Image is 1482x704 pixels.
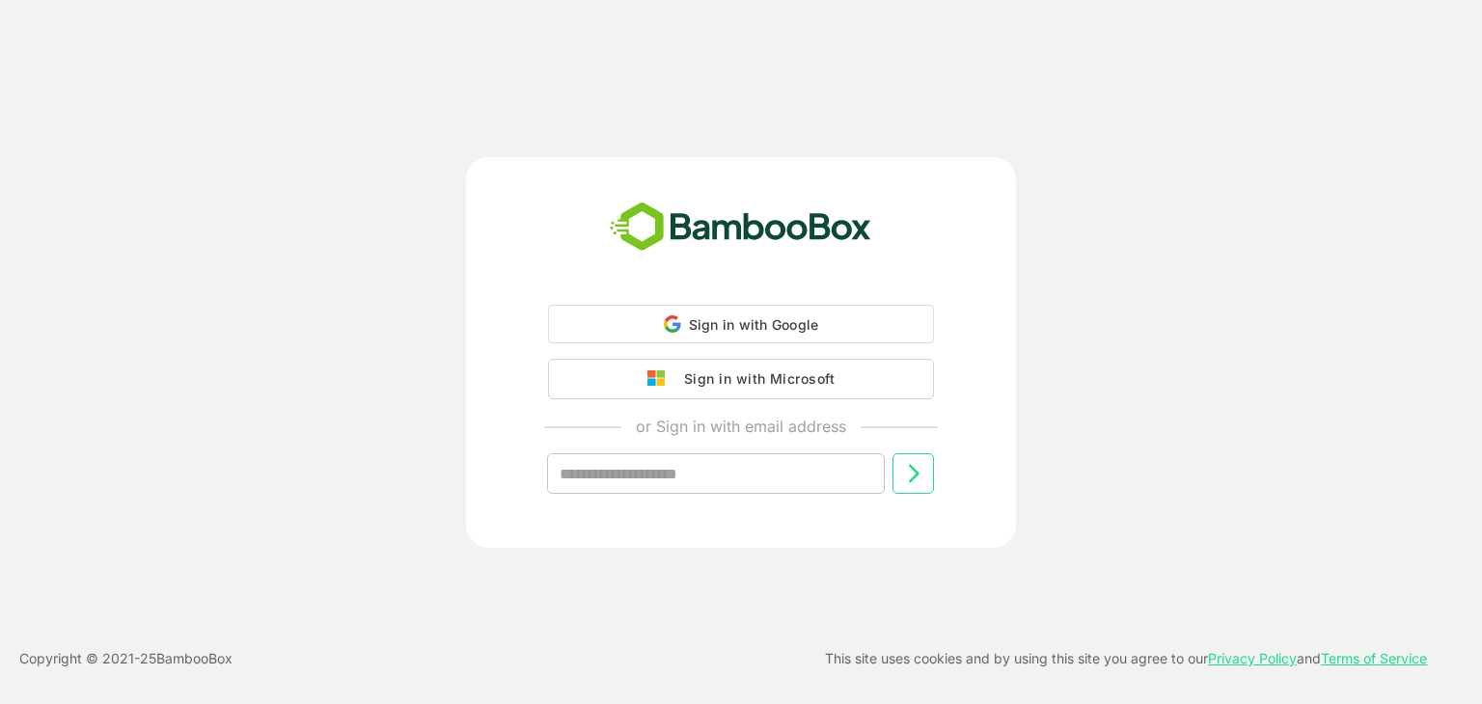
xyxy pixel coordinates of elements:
[674,366,835,392] div: Sign in with Microsoft
[599,196,882,259] img: bamboobox
[689,316,819,333] span: Sign in with Google
[647,370,674,388] img: google
[636,415,846,438] p: or Sign in with email address
[1321,650,1427,666] a: Terms of Service
[548,305,934,343] div: Sign in with Google
[548,359,934,399] button: Sign in with Microsoft
[825,647,1427,670] p: This site uses cookies and by using this site you agree to our and
[1208,650,1297,666] a: Privacy Policy
[19,647,233,670] p: Copyright © 2021- 25 BambooBox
